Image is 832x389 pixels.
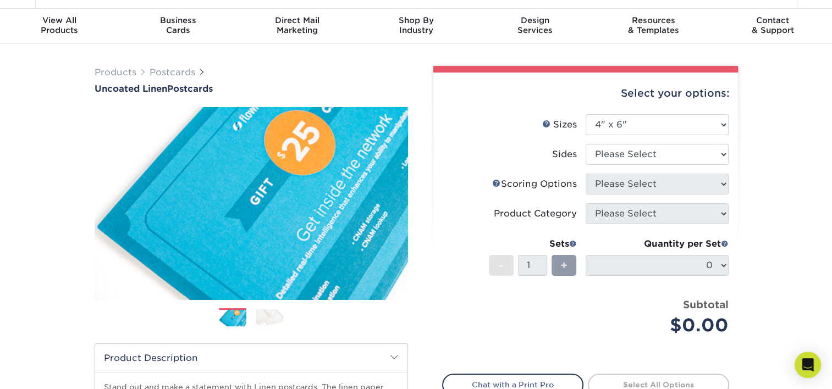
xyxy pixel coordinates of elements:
[560,257,567,274] span: +
[594,9,713,44] a: Resources& Templates
[499,257,504,274] span: -
[594,15,713,25] span: Resources
[356,15,475,35] div: Industry
[476,9,594,44] a: DesignServices
[119,15,238,25] span: Business
[476,15,594,25] span: Design
[95,84,408,94] h1: Postcards
[256,309,283,326] img: Postcards 02
[795,352,821,378] div: Open Intercom Messenger
[219,309,246,327] img: Postcards 01
[150,67,195,77] a: Postcards
[119,9,238,44] a: BusinessCards
[238,15,356,35] div: Marketing
[476,15,594,35] div: Services
[594,312,729,338] div: $0.00
[713,9,832,44] a: Contact& Support
[494,207,577,220] div: Product Category
[542,118,577,131] div: Sizes
[3,355,93,385] iframe: Google Customer Reviews
[586,237,729,251] div: Quantity per Set
[238,9,356,44] a: Direct MailMarketing
[119,15,238,35] div: Cards
[552,148,577,161] div: Sides
[442,73,729,114] div: Select your options:
[489,237,577,251] div: Sets
[95,344,407,372] h2: Product Description
[356,9,475,44] a: Shop ByIndustry
[95,95,408,312] img: Uncoated Linen 01
[95,67,136,77] a: Products
[683,298,729,310] strong: Subtotal
[492,177,577,191] div: Scoring Options
[95,84,408,94] a: Uncoated LinenPostcards
[594,15,713,35] div: & Templates
[713,15,832,25] span: Contact
[713,15,832,35] div: & Support
[238,15,356,25] span: Direct Mail
[95,84,167,94] span: Uncoated Linen
[356,15,475,25] span: Shop By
